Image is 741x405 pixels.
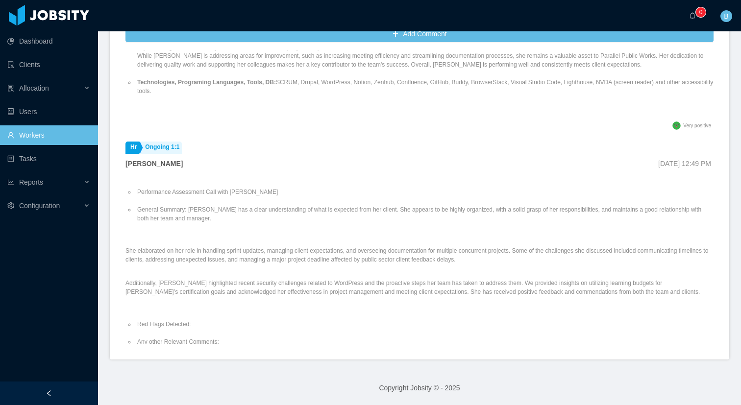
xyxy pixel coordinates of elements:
span: [DATE] 12:49 PM [658,160,711,167]
li: SCRUM, Drupal, WordPress, Notion, Zenhub, Confluence, GitHub, Buddy, BrowserStack, Visual Studio ... [135,78,714,95]
i: icon: solution [7,85,14,92]
strong: [PERSON_NAME] [125,160,183,167]
span: Very positive [683,123,711,128]
li: Any other Relevant Comments: [135,337,714,346]
a: icon: auditClients [7,55,90,74]
span: B [724,10,728,22]
i: icon: line-chart [7,179,14,186]
span: Allocation [19,84,49,92]
li: Performance Assessment Call with [PERSON_NAME] [135,188,714,196]
a: icon: robotUsers [7,102,90,121]
footer: Copyright Jobsity © - 2025 [98,371,741,405]
a: icon: profileTasks [7,149,90,168]
a: Ongoing 1:1 [140,142,182,154]
a: icon: pie-chartDashboard [7,31,90,51]
span: Reports [19,178,43,186]
li: General Summary: [PERSON_NAME] has a clear understanding of what is expected from her client. She... [135,205,714,223]
li: Red Flags Detected: [135,320,714,329]
a: Hr [125,142,139,154]
p: Additionally, [PERSON_NAME] highlighted recent security challenges related to WordPress and the p... [125,279,714,296]
sup: 0 [696,7,706,17]
a: icon: userWorkers [7,125,90,145]
strong: Technologies, Programing Languages, Tools, DB: [137,79,276,86]
p: She elaborated on her role in handling sprint updates, managing client expectations, and overseei... [125,246,714,264]
i: icon: bell [689,12,696,19]
button: icon: plusAdd Comment [125,26,714,42]
i: icon: setting [7,202,14,209]
span: Configuration [19,202,60,210]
